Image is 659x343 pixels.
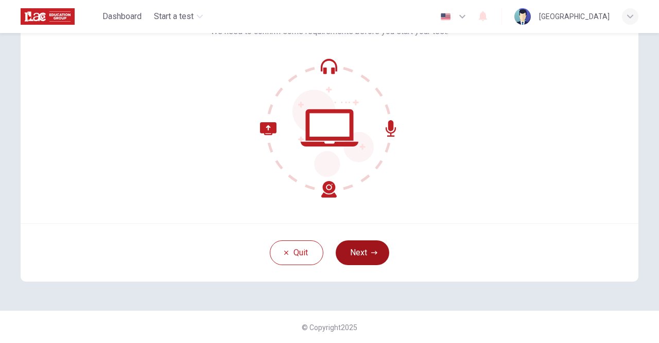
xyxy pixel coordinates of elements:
img: en [439,13,452,21]
span: © Copyright 2025 [302,323,357,332]
a: ILAC logo [21,6,98,27]
button: Quit [270,240,323,265]
button: Start a test [150,7,207,26]
button: Dashboard [98,7,146,26]
button: Next [336,240,389,265]
img: ILAC logo [21,6,75,27]
span: Dashboard [102,10,142,23]
div: [GEOGRAPHIC_DATA] [539,10,610,23]
span: Start a test [154,10,194,23]
img: Profile picture [514,8,531,25]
